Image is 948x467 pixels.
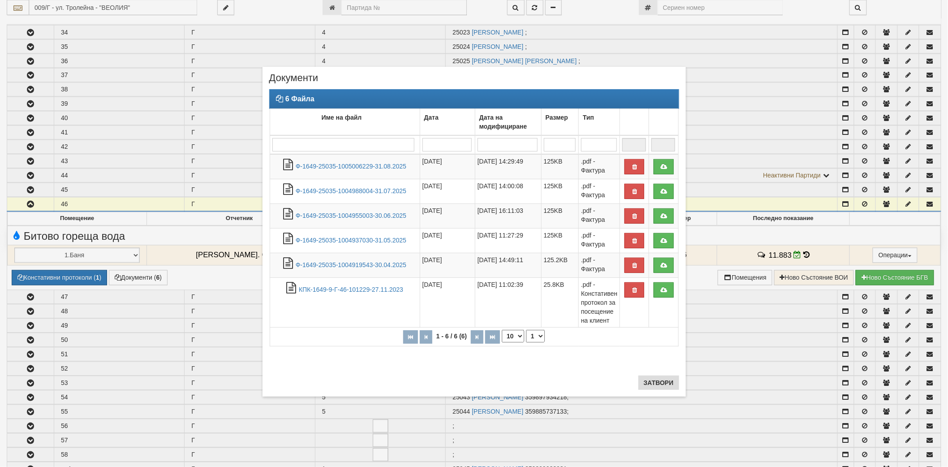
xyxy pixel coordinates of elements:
[541,179,578,204] td: 125KB
[475,154,541,179] td: [DATE] 14:29:49
[270,204,678,229] tr: Ф-1649-25035-1004955003-30.06.2025.pdf - Фактура
[649,109,678,136] td: : No sort applied, activate to apply an ascending sort
[620,109,649,136] td: : No sort applied, activate to apply an ascending sort
[579,109,620,136] td: Тип: No sort applied, activate to apply an ascending sort
[434,333,469,340] span: 1 - 6 / 6 (6)
[420,179,475,204] td: [DATE]
[420,330,432,344] button: Предишна страница
[541,109,578,136] td: Размер: No sort applied, activate to apply an ascending sort
[579,229,620,253] td: .pdf - Фактура
[579,278,620,328] td: .pdf - Констативен протокол за посещение на клиент
[475,204,541,229] td: [DATE] 16:11:03
[475,253,541,278] td: [DATE] 14:49:11
[475,179,541,204] td: [DATE] 14:00:08
[270,278,678,328] tr: КПК-1649-9-Г-46-101229-27.11.2023.pdf - Констативен протокол за посещение на клиент
[403,330,418,344] button: Първа страница
[424,114,439,121] b: Дата
[579,179,620,204] td: .pdf - Фактура
[270,179,678,204] tr: Ф-1649-25035-1004988004-31.07.2025.pdf - Фактура
[583,114,594,121] b: Тип
[420,278,475,328] td: [DATE]
[526,330,545,342] select: Страница номер
[541,253,578,278] td: 125.2KB
[296,261,406,268] a: Ф-1649-25035-1004919543-30.04.2025
[420,154,475,179] td: [DATE]
[322,114,362,121] b: Име на файл
[296,163,406,170] a: Ф-1649-25035-1005006229-31.08.2025
[541,204,578,229] td: 125KB
[270,109,420,136] td: Име на файл: No sort applied, activate to apply an ascending sort
[638,376,679,390] button: Затвори
[420,204,475,229] td: [DATE]
[475,278,541,328] td: [DATE] 11:02:39
[420,109,475,136] td: Дата: No sort applied, activate to apply an ascending sort
[541,278,578,328] td: 25.8KB
[541,154,578,179] td: 125KB
[579,204,620,229] td: .pdf - Фактура
[299,286,403,293] a: КПК-1649-9-Г-46-101229-27.11.2023
[285,95,315,103] strong: 6 Файла
[479,114,527,130] b: Дата на модифициране
[420,253,475,278] td: [DATE]
[471,330,483,344] button: Следваща страница
[475,109,541,136] td: Дата на модифициране: No sort applied, activate to apply an ascending sort
[502,330,524,342] select: Брой редове на страница
[579,154,620,179] td: .pdf - Фактура
[420,229,475,253] td: [DATE]
[546,114,568,121] b: Размер
[579,253,620,278] td: .pdf - Фактура
[269,74,319,89] span: Документи
[270,229,678,253] tr: Ф-1649-25035-1004937030-31.05.2025.pdf - Фактура
[541,229,578,253] td: 125KB
[475,229,541,253] td: [DATE] 11:27:29
[296,212,406,219] a: Ф-1649-25035-1004955003-30.06.2025
[296,187,406,195] a: Ф-1649-25035-1004988004-31.07.2025
[270,253,678,278] tr: Ф-1649-25035-1004919543-30.04.2025.pdf - Фактура
[485,330,500,344] button: Последна страница
[270,154,678,179] tr: Ф-1649-25035-1005006229-31.08.2025.pdf - Фактура
[296,237,406,244] a: Ф-1649-25035-1004937030-31.05.2025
